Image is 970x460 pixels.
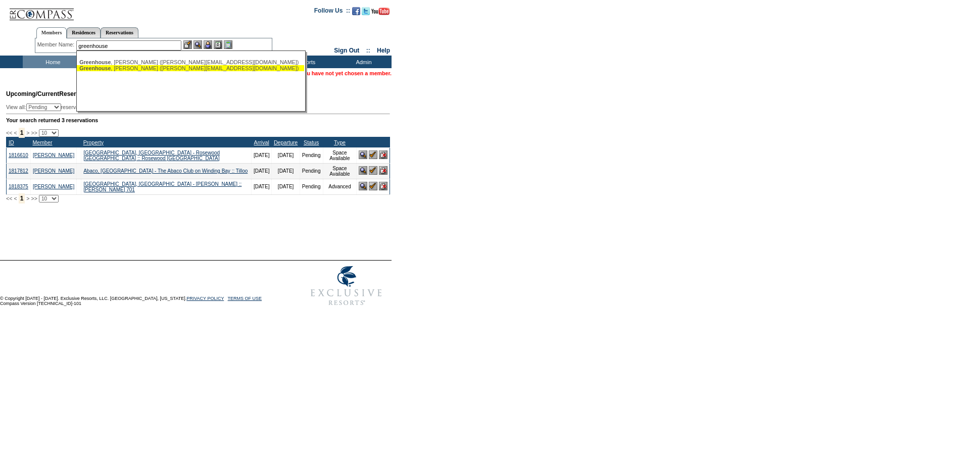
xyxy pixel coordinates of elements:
[19,193,25,203] span: 1
[352,7,360,15] img: Become our fan on Facebook
[272,179,300,194] td: [DATE]
[32,139,52,145] a: Member
[6,90,98,97] span: Reservations
[272,147,300,163] td: [DATE]
[83,150,220,161] a: [GEOGRAPHIC_DATA], [GEOGRAPHIC_DATA] - Rosewood [GEOGRAPHIC_DATA] :: Rosewood [GEOGRAPHIC_DATA]
[67,27,101,38] a: Residences
[300,147,323,163] td: Pending
[228,296,262,301] a: TERMS OF USE
[352,10,360,16] a: Become our fan on Facebook
[101,27,138,38] a: Reservations
[9,168,28,174] a: 1817812
[204,40,212,49] img: Impersonate
[314,6,350,18] td: Follow Us ::
[251,163,271,179] td: [DATE]
[193,40,202,49] img: View
[369,166,377,175] img: Confirm Reservation
[19,128,25,138] span: 1
[300,179,323,194] td: Pending
[6,117,390,123] div: Your search returned 3 reservations
[83,181,241,192] a: [GEOGRAPHIC_DATA], [GEOGRAPHIC_DATA] - [PERSON_NAME] :: [PERSON_NAME] 701
[6,130,12,136] span: <<
[251,179,271,194] td: [DATE]
[9,139,14,145] a: ID
[359,166,367,175] img: View Reservation
[9,152,28,158] a: 1816610
[31,195,37,201] span: >>
[359,150,367,159] img: View Reservation
[79,65,111,71] span: Greenhouse
[37,40,76,49] div: Member Name:
[36,27,67,38] a: Members
[379,150,387,159] img: Cancel Reservation
[183,40,192,49] img: b_edit.gif
[371,8,390,15] img: Subscribe to our YouTube Channel
[371,10,390,16] a: Subscribe to our YouTube Channel
[366,47,370,54] span: ::
[186,296,224,301] a: PRIVACY POLICY
[379,166,387,175] img: Cancel Reservation
[6,195,12,201] span: <<
[300,163,323,179] td: Pending
[334,47,359,54] a: Sign Out
[9,184,28,189] a: 1818375
[379,182,387,190] img: Cancel Reservation
[6,90,59,97] span: Upcoming/Current
[272,163,300,179] td: [DATE]
[79,59,302,65] div: , [PERSON_NAME] ([PERSON_NAME][EMAIL_ADDRESS][DOMAIN_NAME])
[14,130,17,136] span: <
[333,56,392,68] td: Admin
[369,182,377,190] img: Confirm Reservation
[301,261,392,311] img: Exclusive Resorts
[224,40,232,49] img: b_calculator.gif
[369,150,377,159] img: Confirm Reservation
[359,182,367,190] img: View Reservation
[79,59,111,65] span: Greenhouse
[33,184,74,189] a: [PERSON_NAME]
[301,70,392,76] span: You have not yet chosen a member.
[334,139,346,145] a: Type
[6,104,257,111] div: View all: reservations owned by:
[26,195,29,201] span: >
[362,10,370,16] a: Follow us on Twitter
[23,56,81,68] td: Home
[83,139,104,145] a: Property
[31,130,37,136] span: >>
[274,139,298,145] a: Departure
[33,152,74,158] a: [PERSON_NAME]
[33,168,74,174] a: [PERSON_NAME]
[362,7,370,15] img: Follow us on Twitter
[251,147,271,163] td: [DATE]
[14,195,17,201] span: <
[377,47,390,54] a: Help
[323,179,357,194] td: Advanced
[26,130,29,136] span: >
[214,40,222,49] img: Reservations
[83,168,248,174] a: Abaco, [GEOGRAPHIC_DATA] - The Abaco Club on Winding Bay :: Tilloo
[79,65,302,71] div: , [PERSON_NAME] ([PERSON_NAME][EMAIL_ADDRESS][DOMAIN_NAME])
[323,163,357,179] td: Space Available
[323,147,357,163] td: Space Available
[304,139,319,145] a: Status
[254,139,269,145] a: Arrival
